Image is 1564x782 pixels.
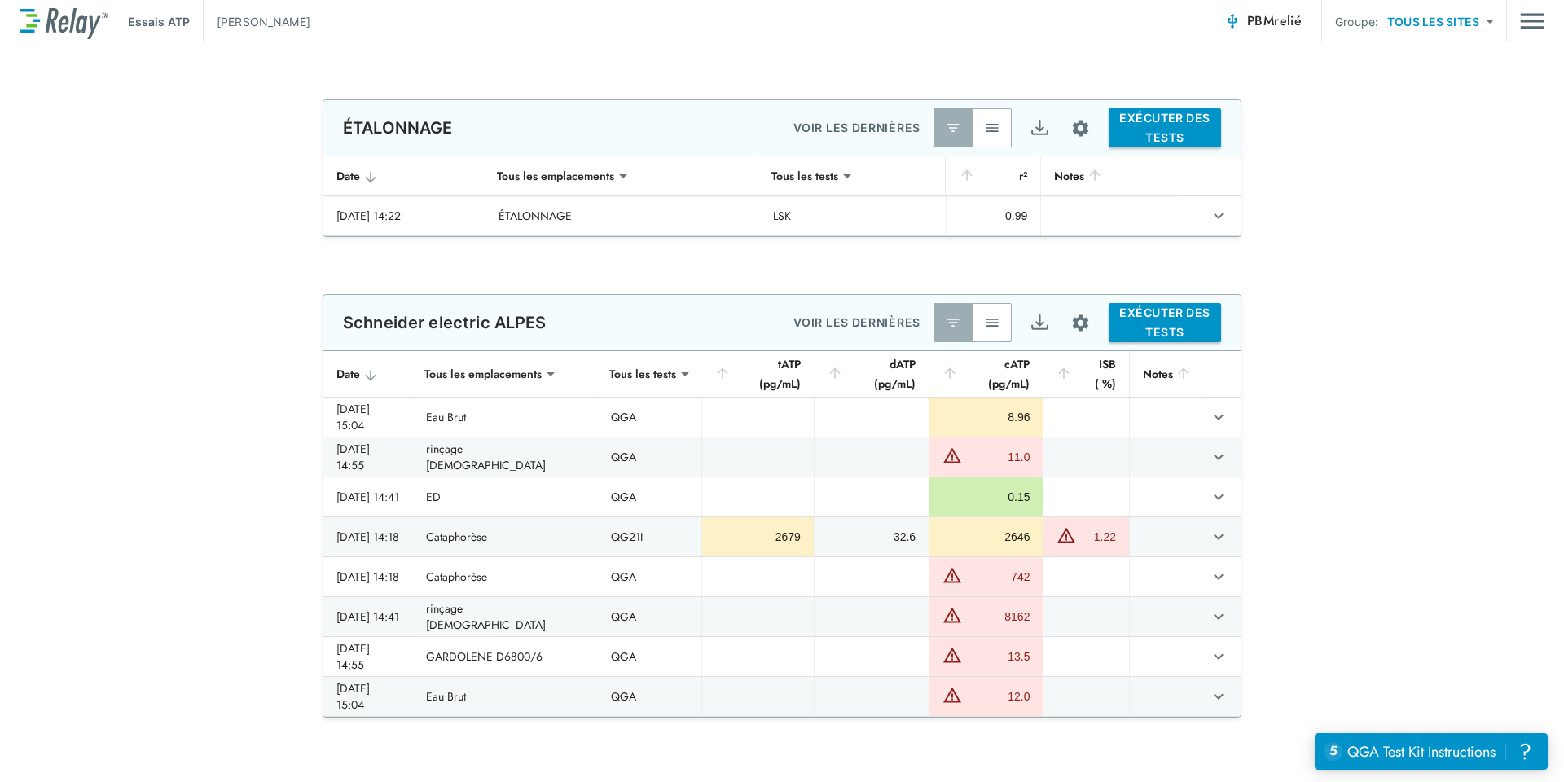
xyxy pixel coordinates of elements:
[715,529,800,545] div: 2679
[1205,403,1232,431] button: Développer la ligne
[336,489,400,505] div: [DATE] 14:41
[966,608,1030,625] div: 8162
[323,351,1241,717] table: Tableau autocollant
[1070,313,1091,333] img: Icône des paramètres
[1520,6,1544,37] img: Icône de tiroir
[413,597,598,636] td: rinçage [DEMOGRAPHIC_DATA]
[343,313,547,332] p: Schneider electric ALPES
[1205,643,1232,670] button: Développer la ligne
[733,354,800,393] font: tATP (pg/mL)
[1109,303,1221,342] button: EXÉCUTER DES TESTS
[336,529,400,545] div: [DATE] 14:18
[413,677,598,716] td: Eau Brut
[336,608,400,625] div: [DATE] 14:41
[966,449,1030,465] div: 11.0
[1224,13,1241,29] img: Connected Icon
[413,637,598,676] td: GARDOLENE D6800/6
[1218,5,1308,37] button: PBMrelié
[413,398,598,437] td: Eau Brut
[942,645,962,665] img: Warning
[1020,303,1059,342] button: Exportation
[598,677,701,716] td: QGA
[760,196,946,235] td: LSK
[942,409,1030,425] div: 8.96
[984,314,1000,331] img: Voir tout
[1274,11,1302,30] span: relié
[413,358,553,390] div: Tous les emplacements
[1520,6,1544,37] button: Menu principal
[828,529,916,545] div: 32.6
[1030,118,1050,138] img: Icône d’exportation
[336,640,400,673] div: [DATE] 14:55
[1205,523,1232,551] button: Développer la ligne
[1205,683,1232,710] button: Développer la ligne
[413,557,598,596] td: Cataphorèse
[942,529,1030,545] div: 2646
[846,354,916,393] font: dATP (pg/mL)
[336,208,472,224] div: [DATE] 14:22
[485,160,626,192] div: Tous les emplacements
[598,477,701,516] td: QGA
[960,354,1030,393] font: cATP (pg/mL)
[960,208,1028,224] div: 0.99
[1143,364,1173,384] font: Notes
[1205,202,1232,230] button: Développer la ligne
[1059,107,1102,150] button: Configuration du site
[942,685,962,705] img: Avertissement
[1057,525,1076,545] img: Avertissement
[942,446,962,465] img: Warning
[1315,733,1548,770] iframe: Resource center
[1205,603,1232,630] button: Développer la ligne
[1335,13,1378,30] p: Groupe:
[942,489,1030,505] div: 0.15
[942,605,962,625] img: Avertissement
[1205,443,1232,471] button: Développer la ligne
[343,118,453,138] p: ÉTALONNAGE
[413,437,598,477] td: rinçage [DEMOGRAPHIC_DATA]
[413,477,598,516] td: ED
[1247,10,1302,33] span: PBM
[793,118,920,138] p: VOIR LES DERNIÈRES
[1205,483,1232,511] button: Développer la ligne
[336,680,400,713] div: [DATE] 15:04
[966,569,1030,585] div: 742
[217,13,310,30] p: [PERSON_NAME]
[336,569,400,585] div: [DATE] 14:18
[793,313,920,332] p: VOIR LES DERNIÈRES
[1059,301,1102,345] button: Configuration du site
[413,517,598,556] td: Cataphorèse
[984,120,1000,136] img: Voir tout
[128,13,190,30] p: Essais ATP
[945,120,961,136] img: Dernier
[323,156,1241,236] table: Tableau autocollant
[1109,108,1221,147] button: EXÉCUTER DES TESTS
[1080,529,1116,545] div: 1.22
[942,565,962,585] img: Avertissement
[1019,166,1027,186] font: r²
[598,597,701,636] td: QGA
[336,168,360,184] font: Date
[598,517,701,556] td: QG21I
[1070,118,1091,138] img: Icône des paramètres
[966,688,1030,705] div: 12.0
[598,557,701,596] td: QGA
[485,196,760,235] td: ÉTALONNAGE
[598,398,701,437] td: QGA
[336,401,400,433] div: [DATE] 15:04
[966,648,1030,665] div: 13.5
[1054,166,1084,186] font: Notes
[598,637,701,676] td: QGA
[336,441,400,473] div: [DATE] 14:55
[1074,354,1116,393] font: ISB ( %)
[20,4,108,39] img: LuminUltra Relay
[1205,563,1232,591] button: Développer la ligne
[945,314,961,331] img: Dernier
[760,160,850,192] div: Tous les tests
[598,437,701,477] td: QGA
[336,366,360,382] font: Date
[598,358,688,390] div: Tous les tests
[1020,108,1059,147] button: Exportation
